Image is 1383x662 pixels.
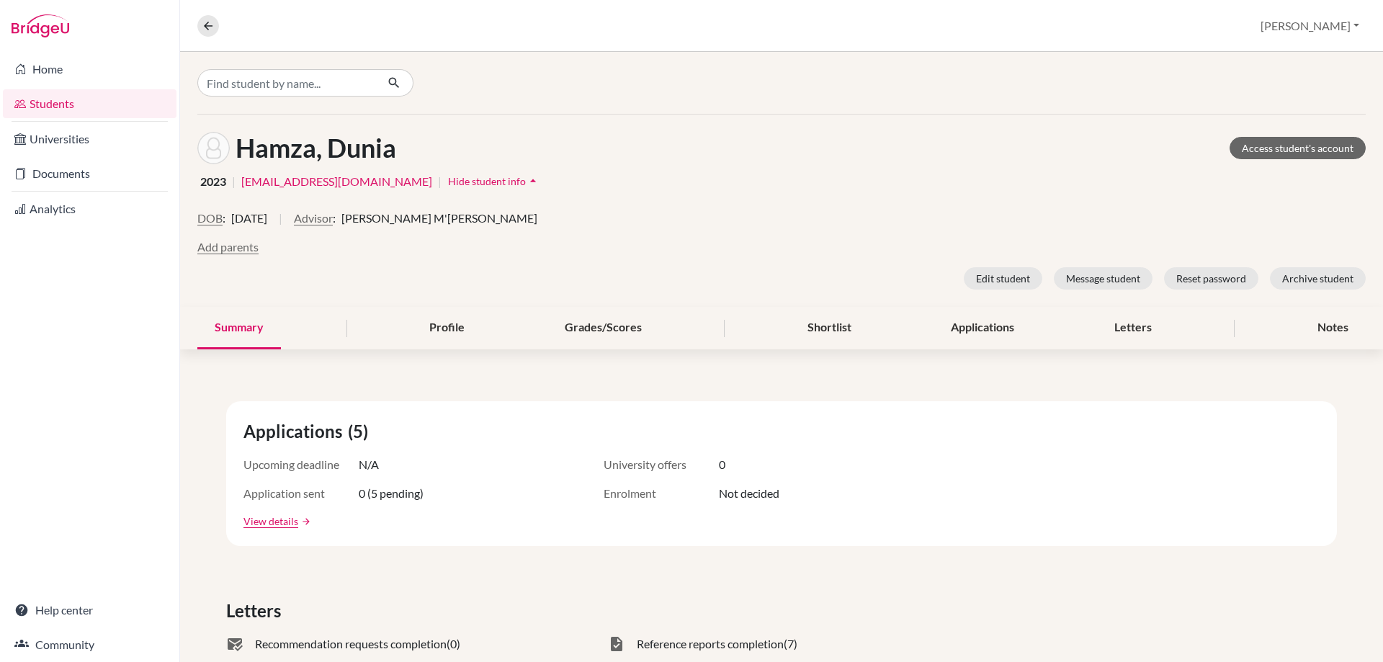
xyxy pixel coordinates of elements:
span: Not decided [719,485,779,502]
span: | [232,173,236,190]
button: Hide student infoarrow_drop_up [447,170,541,192]
button: Add parents [197,238,259,256]
span: N/A [359,456,379,473]
button: DOB [197,210,223,227]
span: mark_email_read [226,635,243,653]
span: Recommendation requests completion [255,635,447,653]
span: Enrolment [604,485,719,502]
a: Home [3,55,176,84]
i: arrow_drop_up [526,174,540,188]
button: Edit student [964,267,1042,290]
button: [PERSON_NAME] [1254,12,1366,40]
div: Grades/Scores [547,307,659,349]
span: 2023 [200,173,226,190]
div: Shortlist [790,307,869,349]
span: | [438,173,442,190]
span: task [608,635,625,653]
div: Summary [197,307,281,349]
span: 0 [719,456,725,473]
a: Students [3,89,176,118]
span: (0) [447,635,460,653]
a: Access student's account [1230,137,1366,159]
span: Applications [243,419,348,444]
button: Advisor [294,210,333,227]
a: Community [3,630,176,659]
span: Upcoming deadline [243,456,359,473]
a: Universities [3,125,176,153]
div: Applications [934,307,1031,349]
span: University offers [604,456,719,473]
span: (7) [784,635,797,653]
h1: Hamza, Dunia [236,133,396,164]
span: : [333,210,336,227]
a: Documents [3,159,176,188]
a: Help center [3,596,176,625]
button: Reset password [1164,267,1258,290]
span: Reference reports completion [637,635,784,653]
span: (5) [348,419,374,444]
div: Letters [1097,307,1169,349]
input: Find student by name... [197,69,376,97]
a: Analytics [3,194,176,223]
span: Letters [226,598,287,624]
div: Profile [412,307,482,349]
span: Hide student info [448,175,526,187]
a: [EMAIL_ADDRESS][DOMAIN_NAME] [241,173,432,190]
a: arrow_forward [298,516,311,527]
span: : [223,210,225,227]
img: Dunia Hamza's avatar [197,132,230,164]
span: | [279,210,282,238]
div: Notes [1300,307,1366,349]
a: View details [243,514,298,529]
span: 0 (5 pending) [359,485,424,502]
span: Application sent [243,485,359,502]
button: Archive student [1270,267,1366,290]
span: [PERSON_NAME] M'[PERSON_NAME] [341,210,537,227]
span: [DATE] [231,210,267,227]
img: Bridge-U [12,14,69,37]
button: Message student [1054,267,1152,290]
